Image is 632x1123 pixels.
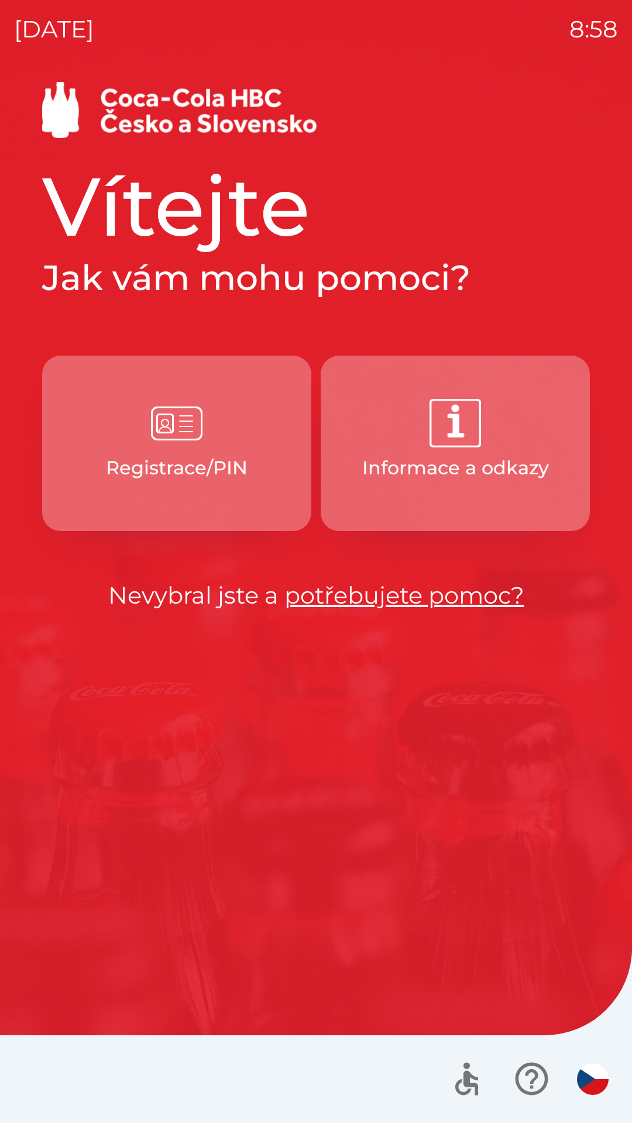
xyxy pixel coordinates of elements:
p: Registrace/PIN [106,454,248,482]
button: Informace a odkazy [321,356,590,531]
p: 8:58 [569,12,618,47]
img: Logo [42,82,590,138]
p: [DATE] [14,12,94,47]
p: Nevybral jste a [42,578,590,613]
img: cs flag [577,1063,609,1095]
p: Informace a odkazy [362,454,549,482]
img: 2da3ce84-b443-4ada-b987-6433ed45e4b0.png [430,398,481,449]
h1: Vítejte [42,157,590,256]
h2: Jak vám mohu pomoci? [42,256,590,299]
a: potřebujete pomoc? [284,581,524,609]
img: e6b0946f-9245-445c-9933-d8d2cebc90cb.png [151,398,202,449]
button: Registrace/PIN [42,356,311,531]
